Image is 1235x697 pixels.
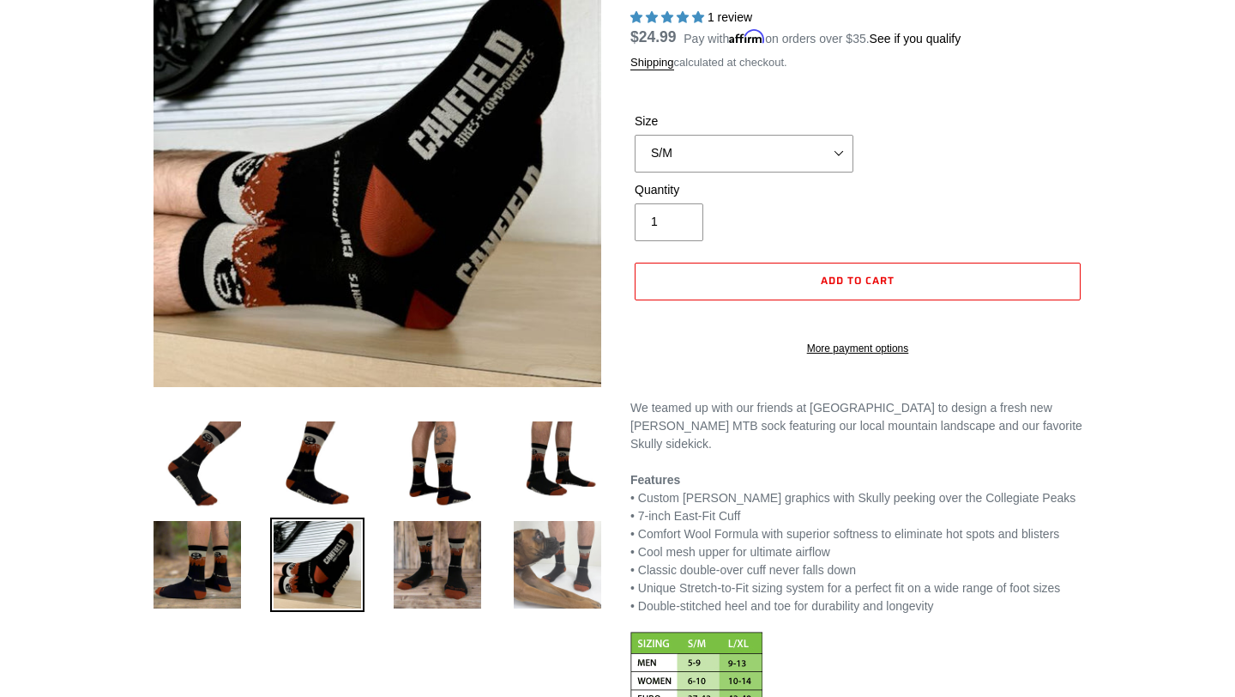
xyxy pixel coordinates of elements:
[635,341,1081,356] a: More payment options
[390,518,485,612] img: Load image into Gallery viewer, Canfield-Collegiate-Skully-MTB-Socks
[630,28,677,45] span: $24.99
[684,26,961,48] p: Pay with on orders over $35.
[630,399,1085,453] div: We teamed up with our friends at [GEOGRAPHIC_DATA] to design a fresh new [PERSON_NAME] MTB sock f...
[635,181,853,199] label: Quantity
[635,112,853,130] label: Size
[390,418,485,512] img: Load image into Gallery viewer, Canfield Collegiate Skully Socks
[821,272,895,288] span: Add to cart
[635,263,1081,300] button: Add to cart
[270,518,364,612] img: Load image into Gallery viewer, Canfield Collegiate Skully Socks
[630,453,1085,615] p: • Custom [PERSON_NAME] graphics with Skully peeking over the Collegiate Peaks • 7-inch East-Fit C...
[708,10,752,24] span: 1 review
[870,32,961,45] a: See if you qualify - Learn more about Affirm Financing (opens in modal)
[510,418,605,512] img: Load image into Gallery viewer, Canfield Bikes MTB Socks
[630,54,1085,71] div: calculated at checkout.
[630,56,674,70] a: Shipping
[510,518,605,612] img: Load image into Gallery viewer, Canfield-Collegiate-Skully-MTB-Sock-Esther-Boxer-photo-bomb
[630,473,680,487] strong: Features
[270,418,364,512] img: Load image into Gallery viewer, Canfield Bikes MTB Socks
[150,518,244,612] img: Load image into Gallery viewer, Canfield Bikes MTB Socks
[150,418,244,512] img: Load image into Gallery viewer, Canfield Collegiate Skully Socks
[630,10,708,24] span: 5.00 stars
[729,29,765,44] span: Affirm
